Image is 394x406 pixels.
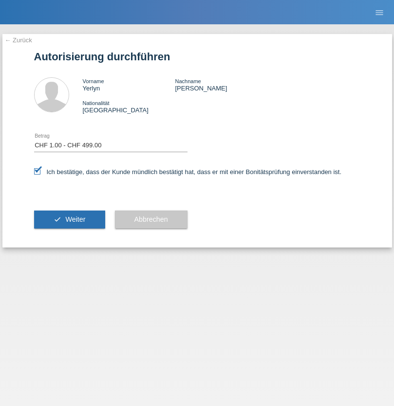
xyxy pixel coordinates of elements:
[134,215,168,223] span: Abbrechen
[54,215,61,223] i: check
[34,211,105,229] button: check Weiter
[83,77,175,92] div: Yerlyn
[175,78,201,84] span: Nachname
[83,78,104,84] span: Vorname
[375,8,384,18] i: menu
[370,9,389,15] a: menu
[83,100,110,106] span: Nationalität
[115,211,188,229] button: Abbrechen
[65,215,85,223] span: Weiter
[34,168,342,176] label: Ich bestätige, dass der Kunde mündlich bestätigt hat, dass er mit einer Bonitätsprüfung einversta...
[34,51,360,63] h1: Autorisierung durchführen
[175,77,267,92] div: [PERSON_NAME]
[83,99,175,114] div: [GEOGRAPHIC_DATA]
[5,36,32,44] a: ← Zurück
